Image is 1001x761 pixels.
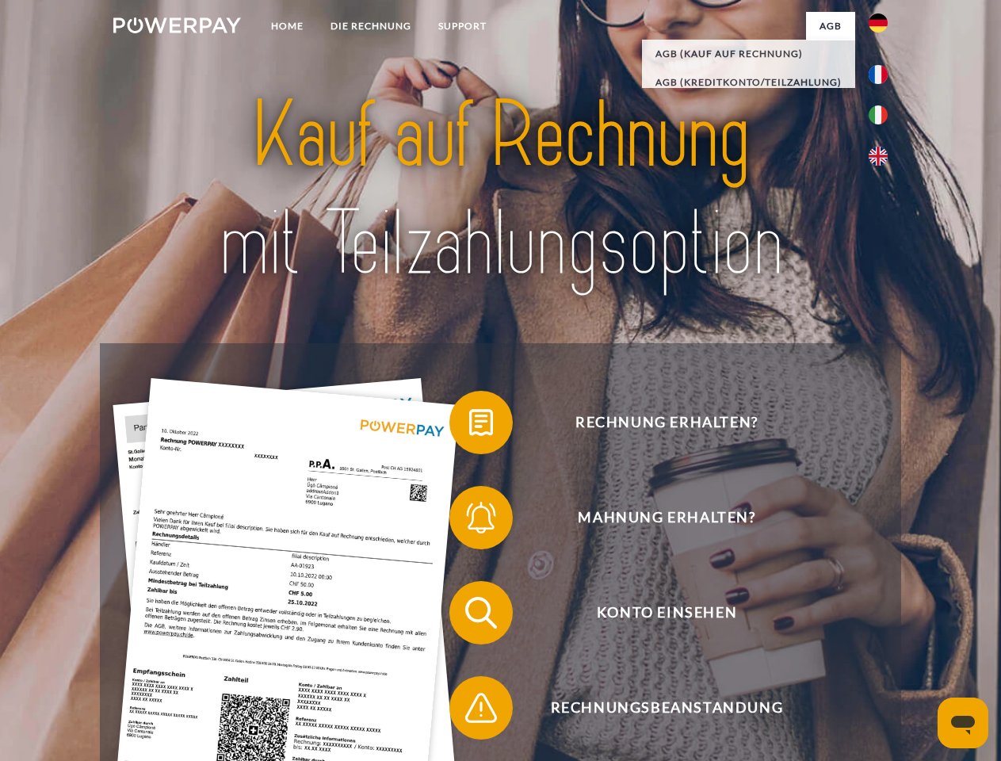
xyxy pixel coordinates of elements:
img: it [869,105,888,124]
button: Mahnung erhalten? [449,486,862,549]
img: qb_search.svg [461,593,501,633]
img: logo-powerpay-white.svg [113,17,241,33]
a: Home [258,12,317,40]
iframe: Schaltfläche zum Öffnen des Messaging-Fensters [938,698,988,748]
a: DIE RECHNUNG [317,12,425,40]
a: SUPPORT [425,12,500,40]
span: Rechnung erhalten? [472,391,861,454]
img: qb_bill.svg [461,403,501,442]
img: de [869,13,888,33]
img: en [869,147,888,166]
span: Rechnungsbeanstandung [472,676,861,740]
img: title-powerpay_de.svg [151,76,850,304]
img: qb_bell.svg [461,498,501,537]
span: Mahnung erhalten? [472,486,861,549]
a: agb [806,12,855,40]
button: Rechnungsbeanstandung [449,676,862,740]
span: Konto einsehen [472,581,861,644]
img: qb_warning.svg [461,688,501,728]
button: Konto einsehen [449,581,862,644]
button: Rechnung erhalten? [449,391,862,454]
a: AGB (Kreditkonto/Teilzahlung) [642,68,855,97]
img: fr [869,65,888,84]
a: AGB (Kauf auf Rechnung) [642,40,855,68]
